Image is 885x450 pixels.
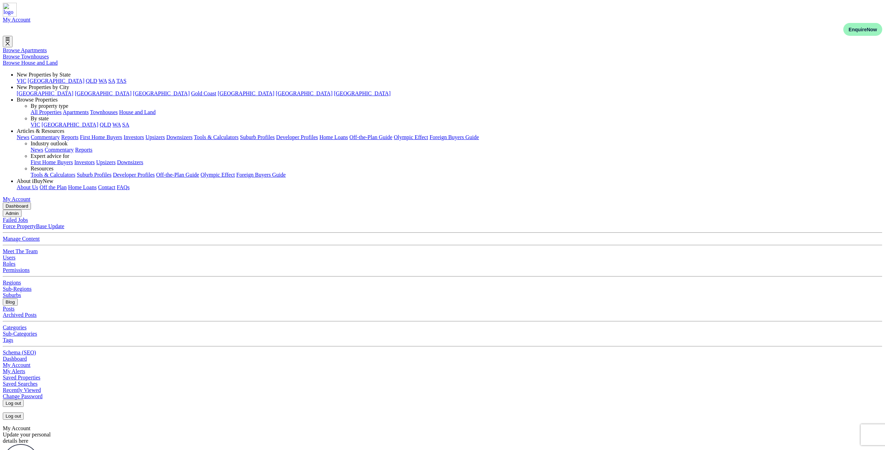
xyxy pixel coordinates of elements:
[145,134,165,140] a: Upsizers
[320,134,348,140] a: Home Loans
[3,306,15,312] a: Posts
[3,292,21,298] a: Suburbs
[3,196,31,202] a: account
[31,147,43,153] a: News
[3,362,31,368] a: My Account
[3,298,18,306] button: Blog
[75,147,92,153] a: Reports
[17,84,69,90] a: New Properties by City
[42,122,98,128] a: [GEOGRAPHIC_DATA]
[166,134,193,140] a: Downsizers
[201,172,235,178] a: Olympic Effect
[17,184,38,190] a: About Us
[334,90,391,96] a: [GEOGRAPHIC_DATA]
[3,286,32,292] a: Sub-Regions
[240,134,275,140] a: Suburb Profiles
[17,90,73,96] a: [GEOGRAPHIC_DATA]
[3,54,49,59] a: Browse Townhouses
[3,223,64,229] a: Force PropertyBase Update
[3,356,27,362] a: Dashboard
[3,60,58,66] a: Browse House and Land
[98,184,115,190] a: Contact
[3,267,30,273] a: Permissions
[68,184,97,190] a: Home Loans
[3,324,26,330] a: Categories
[100,122,111,128] a: QLD
[45,147,74,153] a: Commentary
[96,159,115,165] a: Upsizers
[3,3,17,17] img: logo
[17,78,26,84] a: VIC
[31,109,62,115] a: All Properties
[3,412,24,420] button: Log out
[3,210,22,217] button: Admin
[3,400,24,407] button: Log out
[3,217,28,223] a: Failed Jobs
[86,78,97,84] a: QLD
[191,90,216,96] a: Gold Coast
[17,178,53,184] a: About iBuyNew
[276,134,318,140] a: Developer Profiles
[75,90,131,96] a: [GEOGRAPHIC_DATA]
[133,90,190,96] a: [GEOGRAPHIC_DATA]
[74,159,95,165] a: Investors
[3,36,13,47] button: Toggle navigation
[3,312,37,318] a: Archived Posts
[3,337,13,343] a: Tags
[429,134,479,140] a: Foreign Buyers Guide
[218,90,274,96] a: [GEOGRAPHIC_DATA]
[3,248,38,254] a: Meet The Team
[108,78,115,84] a: SA
[31,134,60,140] a: Commentary
[31,122,40,128] a: VIC
[113,172,155,178] a: Developer Profiles
[124,134,144,140] a: Investors
[90,109,118,115] a: Townhouses
[77,172,112,178] a: Suburb Profiles
[31,153,69,159] a: Expert advice for
[3,331,37,337] a: Sub-Categories
[194,134,239,140] a: Tools & Calculators
[17,97,58,103] a: Browse Properties
[98,78,107,84] a: WA
[3,261,15,267] a: Roles
[3,381,38,387] a: Saved Searches
[117,184,130,190] a: FAQs
[17,134,29,140] a: News
[3,393,42,399] a: Change Password
[276,90,332,96] a: [GEOGRAPHIC_DATA]
[63,109,89,115] a: Apartments
[3,3,882,17] a: navigations
[3,17,31,23] a: account
[3,47,47,53] a: Browse Apartments
[867,27,877,32] span: Now
[3,432,882,444] div: Update your personal details here
[349,134,393,140] a: Off-the-Plan Guide
[3,349,36,355] a: Schema (SEO)
[119,109,156,115] a: House and Land
[3,255,15,260] a: Users
[28,78,85,84] a: [GEOGRAPHIC_DATA]
[3,368,25,374] a: My Alerts
[3,202,31,210] button: Dashboard
[31,140,67,146] a: Industry outlook
[17,72,71,78] a: New Properties by State
[394,134,428,140] a: Olympic Effect
[3,236,40,242] a: Manage Content
[3,387,41,393] a: Recently Viewed
[843,23,882,36] button: EnquireNow
[236,172,286,178] a: Foreign Buyers Guide
[31,172,75,178] a: Tools & Calculators
[40,184,67,190] a: Off the Plan
[156,172,199,178] a: Off-the-Plan Guide
[31,115,49,121] a: By state
[117,159,143,165] a: Downsizers
[31,166,54,171] a: Resources
[112,122,121,128] a: WA
[61,134,79,140] a: Reports
[3,375,40,380] a: Saved Properties
[122,122,129,128] a: SA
